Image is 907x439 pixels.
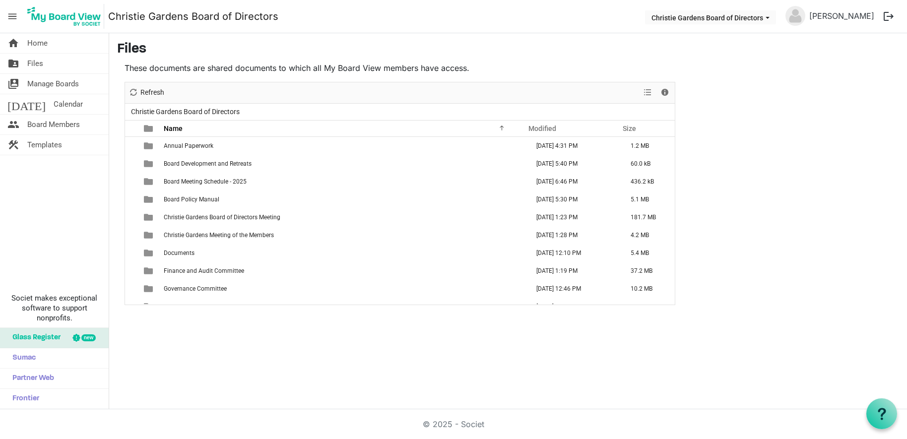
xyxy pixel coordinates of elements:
td: 1.2 MB is template cell column header Size [620,137,675,155]
td: is template cell column header type [138,155,161,173]
td: Christie Gardens Meeting of the Members is template cell column header Name [161,226,526,244]
td: Christie Gardens Board of Directors Meeting is template cell column header Name [161,208,526,226]
td: September 23, 2025 1:23 PM column header Modified [526,208,620,226]
button: Details [658,86,672,99]
span: menu [3,7,22,26]
span: home [7,33,19,53]
td: is template cell column header type [138,262,161,280]
td: Board Meeting Schedule - 2025 is template cell column header Name [161,173,526,190]
a: [PERSON_NAME] [805,6,878,26]
td: August 07, 2025 12:10 PM column header Modified [526,244,620,262]
td: November 05, 2024 5:30 PM column header Modified [526,190,620,208]
span: Christie Gardens Board of Directors Meeting [164,214,280,221]
span: Sumac [7,348,36,368]
span: Christie Gardens Board of Directors [129,106,242,118]
td: is template cell column header type [138,173,161,190]
td: checkbox [125,262,138,280]
div: Details [656,82,673,103]
td: Legal Documents is template cell column header Name [161,298,526,315]
td: August 19, 2025 6:46 PM column header Modified [526,173,620,190]
td: 10.6 MB is template cell column header Size [620,298,675,315]
span: Home [27,33,48,53]
h3: Files [117,41,899,58]
span: Frontier [7,389,39,409]
span: Legal Documents [164,303,210,310]
td: September 23, 2025 1:19 PM column header Modified [526,262,620,280]
span: Name [164,125,183,132]
span: Finance and Audit Committee [164,267,244,274]
td: September 23, 2025 12:46 PM column header Modified [526,280,620,298]
td: checkbox [125,226,138,244]
span: [DATE] [7,94,46,114]
span: people [7,115,19,134]
td: checkbox [125,190,138,208]
td: checkbox [125,208,138,226]
a: © 2025 - Societ [423,419,484,429]
span: Files [27,54,43,73]
td: 436.2 kB is template cell column header Size [620,173,675,190]
td: 60.0 kB is template cell column header Size [620,155,675,173]
td: Documents is template cell column header Name [161,244,526,262]
td: is template cell column header type [138,208,161,226]
td: checkbox [125,137,138,155]
button: logout [878,6,899,27]
span: Calendar [54,94,83,114]
button: Christie Gardens Board of Directors dropdownbutton [645,10,776,24]
span: Documents [164,250,194,256]
div: Refresh [125,82,168,103]
div: new [81,334,96,341]
span: Societ makes exceptional software to support nonprofits. [4,293,104,323]
td: is template cell column header type [138,244,161,262]
span: construction [7,135,19,155]
td: Finance and Audit Committee is template cell column header Name [161,262,526,280]
div: View [640,82,656,103]
td: Annual Paperwork is template cell column header Name [161,137,526,155]
span: switch_account [7,74,19,94]
span: Templates [27,135,62,155]
span: Glass Register [7,328,61,348]
span: Board Meeting Schedule - 2025 [164,178,247,185]
td: 5.4 MB is template cell column header Size [620,244,675,262]
p: These documents are shared documents to which all My Board View members have access. [125,62,675,74]
td: October 03, 2023 5:40 PM column header Modified [526,155,620,173]
td: is template cell column header type [138,137,161,155]
span: Manage Boards [27,74,79,94]
td: is template cell column header type [138,190,161,208]
td: Governance Committee is template cell column header Name [161,280,526,298]
span: Christie Gardens Meeting of the Members [164,232,274,239]
span: Refresh [139,86,165,99]
img: My Board View Logo [24,4,104,29]
button: Refresh [127,86,166,99]
td: 5.1 MB is template cell column header Size [620,190,675,208]
td: checkbox [125,280,138,298]
span: Board Policy Manual [164,196,219,203]
span: Board Development and Retreats [164,160,252,167]
td: 181.7 MB is template cell column header Size [620,208,675,226]
td: September 23, 2025 1:28 PM column header Modified [526,226,620,244]
td: is template cell column header type [138,280,161,298]
span: Partner Web [7,369,54,388]
td: checkbox [125,173,138,190]
span: Modified [528,125,556,132]
td: Board Development and Retreats is template cell column header Name [161,155,526,173]
td: checkbox [125,244,138,262]
td: checkbox [125,298,138,315]
td: 4.2 MB is template cell column header Size [620,226,675,244]
td: 37.2 MB is template cell column header Size [620,262,675,280]
span: Governance Committee [164,285,227,292]
a: My Board View Logo [24,4,108,29]
td: Board Policy Manual is template cell column header Name [161,190,526,208]
td: checkbox [125,155,138,173]
td: November 05, 2024 4:31 PM column header Modified [526,137,620,155]
img: no-profile-picture.svg [785,6,805,26]
span: Annual Paperwork [164,142,213,149]
td: is template cell column header type [138,226,161,244]
span: Size [623,125,636,132]
a: Christie Gardens Board of Directors [108,6,278,26]
button: View dropdownbutton [642,86,653,99]
td: 10.2 MB is template cell column header Size [620,280,675,298]
td: August 11, 2025 5:59 PM column header Modified [526,298,620,315]
td: is template cell column header type [138,298,161,315]
span: folder_shared [7,54,19,73]
span: Board Members [27,115,80,134]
